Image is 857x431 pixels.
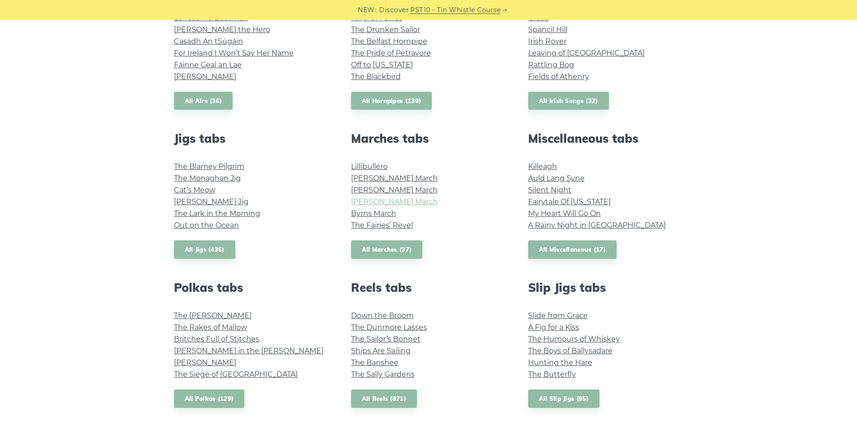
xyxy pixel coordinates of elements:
a: Fields of Athenry [528,72,589,81]
a: The Fairies’ Revel [351,221,413,230]
a: King Of Fairies [351,14,403,22]
a: Lonesome Boatman [174,14,248,22]
h2: Miscellaneous tabs [528,131,684,145]
h2: Polkas tabs [174,281,329,295]
a: Leaving of [GEOGRAPHIC_DATA] [528,49,645,57]
a: A Rainy Night in [GEOGRAPHIC_DATA] [528,221,666,230]
a: Silent Night [528,186,571,194]
a: [PERSON_NAME] in the [PERSON_NAME] [174,347,323,355]
a: Rattling Bog [528,61,574,69]
a: Lillibullero [351,162,388,171]
h2: Marches tabs [351,131,506,145]
a: Off to [US_STATE] [351,61,413,69]
a: Byrns March [351,209,396,218]
a: The Sally Gardens [351,370,415,379]
a: Out on the Ocean [174,221,239,230]
a: Slide from Grace [528,311,588,320]
a: [PERSON_NAME] [174,72,236,81]
a: All Miscellaneous (17) [528,240,617,259]
a: All Irish Songs (32) [528,92,609,110]
a: The Drunken Sailor [351,25,420,34]
a: Auld Lang Syne [528,174,585,183]
a: The Dunmore Lasses [351,323,427,332]
a: The Sailor’s Bonnet [351,335,421,343]
h2: Jigs tabs [174,131,329,145]
a: Spancil Hill [528,25,567,34]
a: [PERSON_NAME] March [351,186,438,194]
a: The Butterfly [528,370,576,379]
a: My Heart Will Go On [528,209,601,218]
a: The Blarney Pilgrim [174,162,244,171]
a: Irish Rover [528,37,567,46]
a: All Hornpipes (139) [351,92,432,110]
a: The Siege of [GEOGRAPHIC_DATA] [174,370,298,379]
a: The Blackbird [351,72,401,81]
a: The Lark in the Morning [174,209,260,218]
a: All Airs (36) [174,92,233,110]
a: All Slip Jigs (95) [528,389,599,408]
a: All Jigs (436) [174,240,235,259]
a: The Humours of Whiskey [528,335,620,343]
a: The [PERSON_NAME] [174,311,252,320]
span: Discover [379,5,409,15]
a: Cat’s Meow [174,186,215,194]
a: For Ireland I Won’t Say Her Name [174,49,294,57]
a: [PERSON_NAME] [174,358,236,367]
h2: Slip Jigs tabs [528,281,684,295]
a: Casadh An tSúgáin [174,37,243,46]
a: [PERSON_NAME] the Hero [174,25,270,34]
a: PST10 - Tin Whistle Course [410,5,501,15]
a: All Polkas (129) [174,389,245,408]
a: Ships Are Sailing [351,347,411,355]
a: The Pride of Petravore [351,49,431,57]
a: A Fig for a Kiss [528,323,579,332]
a: Down the Broom [351,311,414,320]
a: All Marches (37) [351,240,423,259]
a: The Monaghan Jig [174,174,241,183]
a: All Reels (871) [351,389,417,408]
a: The Banshee [351,358,398,367]
a: Grace [528,14,549,22]
a: The Boys of Ballysadare [528,347,613,355]
h2: Reels tabs [351,281,506,295]
a: Killeagh [528,162,557,171]
a: Fáinne Geal an Lae [174,61,242,69]
a: The Rakes of Mallow [174,323,247,332]
span: NEW: [358,5,376,15]
a: [PERSON_NAME] Jig [174,197,248,206]
a: [PERSON_NAME] March [351,174,438,183]
a: [PERSON_NAME] March [351,197,438,206]
a: The Belfast Hornpipe [351,37,427,46]
a: Britches Full of Stitches [174,335,259,343]
a: Hunting the Hare [528,358,592,367]
a: Fairytale Of [US_STATE] [528,197,611,206]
